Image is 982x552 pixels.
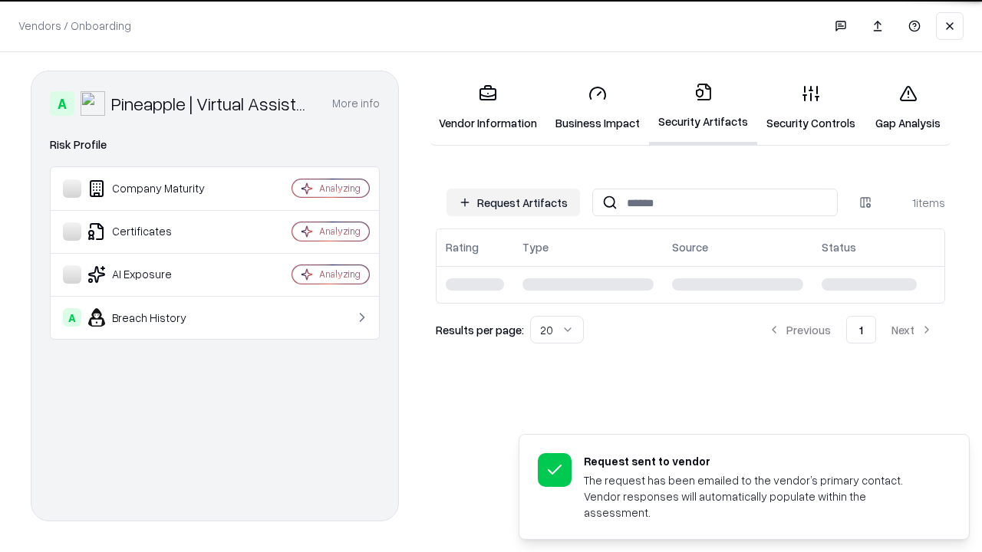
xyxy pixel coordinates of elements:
img: Pineapple | Virtual Assistant Agency [81,91,105,116]
div: Breach History [63,308,246,327]
div: Status [822,239,856,255]
div: Analyzing [319,182,361,195]
div: Request sent to vendor [584,453,932,469]
div: Company Maturity [63,179,246,198]
div: Pineapple | Virtual Assistant Agency [111,91,314,116]
div: Rating [446,239,479,255]
button: 1 [846,316,876,343]
div: The request has been emailed to the vendor’s primary contact. Vendor responses will automatically... [584,472,932,521]
a: Security Controls [757,72,865,143]
a: Vendor Information [430,72,546,143]
div: AI Exposure [63,265,246,284]
div: Analyzing [319,225,361,238]
p: Vendors / Onboarding [18,18,131,34]
a: Security Artifacts [649,71,757,145]
div: Type [522,239,549,255]
nav: pagination [756,316,945,343]
div: Analyzing [319,268,361,281]
a: Business Impact [546,72,649,143]
button: More info [332,90,380,117]
div: A [63,308,81,327]
button: Request Artifacts [447,189,580,216]
div: A [50,91,74,116]
div: Source [672,239,708,255]
a: Gap Analysis [865,72,951,143]
div: 1 items [884,195,945,211]
p: Results per page: [436,322,524,338]
div: Certificates [63,222,246,241]
div: Risk Profile [50,136,380,154]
